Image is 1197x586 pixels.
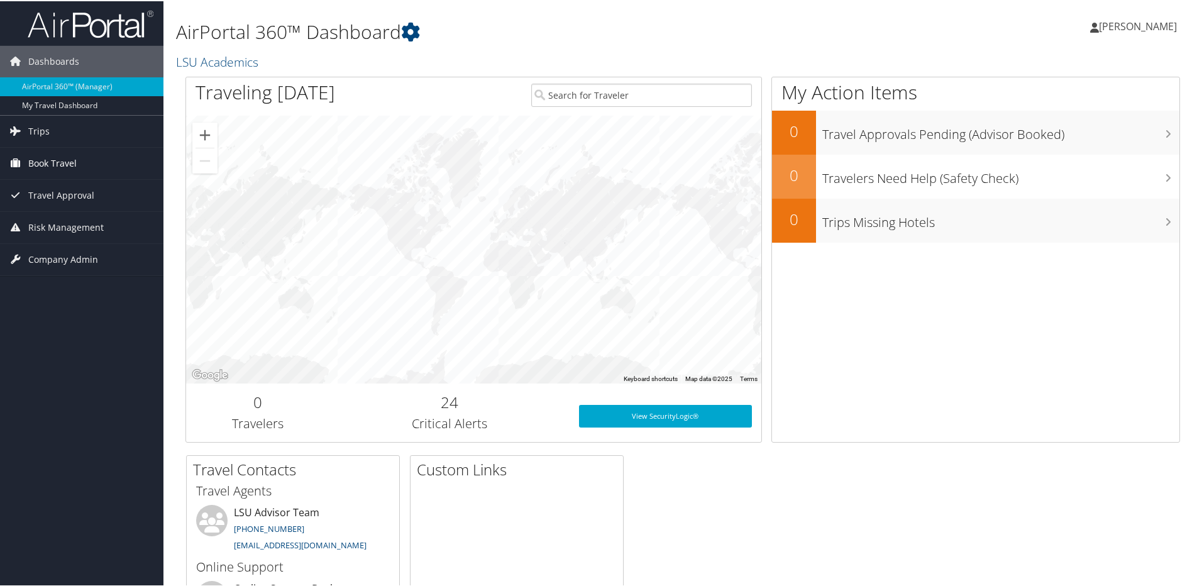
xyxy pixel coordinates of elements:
[531,82,752,106] input: Search for Traveler
[624,373,678,382] button: Keyboard shortcuts
[772,153,1179,197] a: 0Travelers Need Help (Safety Check)
[190,504,396,555] li: LSU Advisor Team
[234,522,304,533] a: [PHONE_NUMBER]
[234,538,367,550] a: [EMAIL_ADDRESS][DOMAIN_NAME]
[1090,6,1189,44] a: [PERSON_NAME]
[176,52,262,69] a: LSU Academics
[196,414,321,431] h3: Travelers
[772,119,816,141] h2: 0
[822,162,1179,186] h3: Travelers Need Help (Safety Check)
[579,404,752,426] a: View SecurityLogic®
[339,414,560,431] h3: Critical Alerts
[1099,18,1177,32] span: [PERSON_NAME]
[196,390,321,412] h2: 0
[28,146,77,178] span: Book Travel
[740,374,758,381] a: Terms (opens in new tab)
[772,78,1179,104] h1: My Action Items
[28,243,98,274] span: Company Admin
[28,179,94,210] span: Travel Approval
[772,163,816,185] h2: 0
[196,78,335,104] h1: Traveling [DATE]
[822,118,1179,142] h3: Travel Approvals Pending (Advisor Booked)
[176,18,852,44] h1: AirPortal 360™ Dashboard
[339,390,560,412] h2: 24
[189,366,231,382] a: Open this area in Google Maps (opens a new window)
[28,45,79,76] span: Dashboards
[822,206,1179,230] h3: Trips Missing Hotels
[196,481,390,499] h3: Travel Agents
[189,366,231,382] img: Google
[417,458,623,479] h2: Custom Links
[192,121,218,146] button: Zoom in
[685,374,732,381] span: Map data ©2025
[28,211,104,242] span: Risk Management
[772,109,1179,153] a: 0Travel Approvals Pending (Advisor Booked)
[28,8,153,38] img: airportal-logo.png
[193,458,399,479] h2: Travel Contacts
[196,557,390,575] h3: Online Support
[772,207,816,229] h2: 0
[28,114,50,146] span: Trips
[772,197,1179,241] a: 0Trips Missing Hotels
[192,147,218,172] button: Zoom out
